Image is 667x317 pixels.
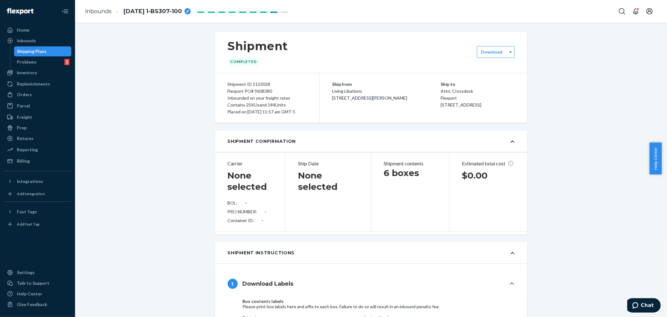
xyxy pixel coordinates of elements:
div: Returns [17,135,33,142]
div: Billing [17,158,30,164]
h4: Box contents labels [243,299,487,304]
img: Flexport logo [7,8,33,14]
p: Carrier [228,160,273,167]
p: Estimated total cost [462,160,515,167]
a: Shipping Plans [14,46,72,56]
h1: None selected [228,170,273,192]
div: Settings [17,269,35,276]
a: Reporting [4,145,71,155]
div: Integrations [17,178,43,184]
button: 1Download Labels [215,271,527,296]
div: Container ID: [228,217,273,224]
h1: 6 boxes [384,167,437,179]
div: Shipment Confirmation [228,138,296,144]
p: Flexport [441,95,515,101]
a: Add Integration [4,189,71,199]
div: Flexport PO# 9608380 [228,88,307,95]
div: Shipment ID 1123028 [228,81,307,88]
div: Reporting [17,147,38,153]
a: Problems1 [14,57,72,67]
h1: $0.00 [462,170,515,181]
div: Problems [17,59,37,65]
a: Settings [4,268,71,278]
div: Orders [17,91,32,98]
div: Contains 2 SKUs and 144 Units [228,101,307,108]
button: Help Center [649,143,662,174]
div: PRO NUMBER: [228,209,273,215]
button: Fast Tags [4,207,71,217]
h1: None selected [298,170,358,192]
div: Talk to Support [17,280,49,286]
div: Shipment Instructions [228,250,295,256]
p: Attn: Crossdock [441,88,515,95]
ol: breadcrumbs [80,2,196,21]
div: Placed on [DATE] 11:57 am GMT-5 [228,108,307,115]
a: Prep [4,123,71,133]
h1: Shipment [228,39,288,53]
h4: Download Labels [243,280,294,288]
button: Open account menu [643,5,656,18]
p: Ship Date [298,160,358,167]
div: Inbounded on your freight rates [228,95,307,101]
a: Orders [4,90,71,100]
div: 1 [228,279,238,289]
a: Replenishments [4,79,71,89]
button: Close Navigation [59,5,71,18]
a: Help Center [4,289,71,299]
div: - [245,200,247,206]
button: Open Search Box [616,5,628,18]
button: Integrations [4,176,71,186]
iframe: Opens a widget where you can chat to one of our agents [627,298,661,314]
p: Ship from [332,81,441,88]
button: Talk to Support [4,278,71,288]
div: Shipping Plans [17,48,47,55]
div: - [262,217,264,224]
button: Give Feedback [4,299,71,309]
a: Inbounds [4,36,71,46]
a: Inventory [4,68,71,78]
div: Completed [228,58,260,65]
span: Living Libations [STREET_ADDRESS][PERSON_NAME] [332,88,407,101]
div: Home [17,27,29,33]
p: Shipment contents [384,160,437,167]
div: Please print box labels here and affix to each box. Failure to do so will result in an inbound pe... [243,304,487,310]
button: Open notifications [629,5,642,18]
a: Home [4,25,71,35]
div: Prep [17,125,27,131]
div: - [265,209,267,215]
a: Inbounds [85,8,112,15]
span: 02.20.2025 1-BS307-100 [124,8,182,16]
div: Help Center [17,291,42,297]
a: Add Fast Tag [4,219,71,229]
div: Add Fast Tag [17,221,39,227]
span: [STREET_ADDRESS] [441,102,481,107]
div: Replenishments [17,81,50,87]
div: Inventory [17,70,37,76]
div: Inbounds [17,38,36,44]
div: Fast Tags [17,209,37,215]
div: BOL: [228,200,273,206]
a: Parcel [4,101,71,111]
a: Billing [4,156,71,166]
a: Returns [4,133,71,143]
div: 1 [64,59,69,65]
div: Give Feedback [17,301,47,308]
div: Freight [17,114,32,120]
p: Ship to [441,81,515,88]
div: Add Integration [17,191,45,196]
label: Download [481,49,503,55]
div: Parcel [17,103,30,109]
a: Freight [4,112,71,122]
